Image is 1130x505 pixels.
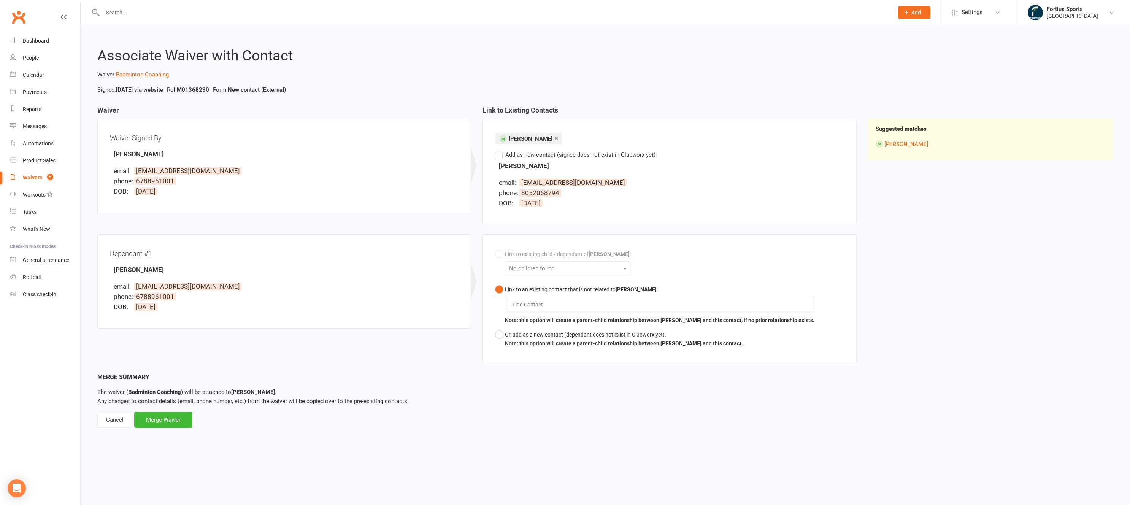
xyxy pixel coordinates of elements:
[1047,6,1098,13] div: Fortius Sports
[23,209,37,215] div: Tasks
[962,4,982,21] span: Settings
[97,387,1113,406] p: Any changes to contact details (email, phone number, etc.) from the waiver will be copied over to...
[499,162,549,170] strong: [PERSON_NAME]
[23,192,46,198] div: Workouts
[116,86,163,93] strong: [DATE] via website
[10,203,80,221] a: Tasks
[10,152,80,169] a: Product Sales
[505,285,814,294] div: Link to an existing contact that is not related to :
[110,247,459,260] div: Dependant #1
[134,283,242,290] span: [EMAIL_ADDRESS][DOMAIN_NAME]
[10,135,80,152] a: Automations
[10,118,80,135] a: Messages
[23,175,42,181] div: Waivers
[10,186,80,203] a: Workouts
[505,317,814,323] b: Note: this option will create a parent-child relationship between [PERSON_NAME] and this contact,...
[134,293,176,300] span: 6788961001
[499,178,518,188] div: email:
[23,291,56,297] div: Class check-in
[10,101,80,118] a: Reports
[134,167,242,175] span: [EMAIL_ADDRESS][DOMAIN_NAME]
[114,292,133,302] div: phone:
[499,188,518,198] div: phone:
[23,38,49,44] div: Dashboard
[616,286,657,292] b: [PERSON_NAME]
[23,106,41,112] div: Reports
[23,55,39,61] div: People
[23,123,47,129] div: Messages
[10,252,80,269] a: General attendance kiosk mode
[211,85,288,94] li: Form:
[100,7,888,18] input: Search...
[114,186,133,197] div: DOB:
[9,8,28,27] a: Clubworx
[495,282,814,327] button: Link to an existing contact that is not related to[PERSON_NAME]:Note: this option will create a p...
[495,150,655,159] label: Add as new contact (signee does not exist in Clubworx yet)
[898,6,930,19] button: Add
[911,10,921,16] span: Add
[110,131,459,145] div: Waiver Signed By
[228,86,286,93] strong: New contact (External)
[116,71,169,78] a: Badminton Coaching
[97,48,1113,64] h2: Associate Waiver with Contact
[97,70,1113,79] p: Waiver:
[165,85,211,94] li: Ref:
[1028,5,1043,20] img: thumb_image1743802567.png
[519,179,627,186] span: [EMAIL_ADDRESS][DOMAIN_NAME]
[134,177,176,185] span: 6788961001
[23,157,56,164] div: Product Sales
[554,132,559,144] a: ×
[114,266,164,273] strong: [PERSON_NAME]
[10,221,80,238] a: What's New
[10,67,80,84] a: Calendar
[128,389,181,395] strong: Badminton Coaching
[114,166,133,176] div: email:
[884,141,928,148] a: [PERSON_NAME]
[95,85,165,94] li: Signed:
[10,32,80,49] a: Dashboard
[114,150,164,158] strong: [PERSON_NAME]
[114,302,133,312] div: DOB:
[23,140,54,146] div: Automations
[1047,13,1098,19] div: [GEOGRAPHIC_DATA]
[512,300,547,309] input: Find Contact
[10,269,80,286] a: Roll call
[519,199,543,207] span: [DATE]
[876,125,927,132] strong: Suggested matches
[23,72,44,78] div: Calendar
[97,389,276,395] span: The waiver ( ) will be attached to .
[114,176,133,186] div: phone:
[10,169,80,186] a: Waivers 5
[134,412,192,428] div: Merge Waiver
[134,303,157,311] span: [DATE]
[23,89,47,95] div: Payments
[509,135,552,142] span: [PERSON_NAME]
[10,84,80,101] a: Payments
[8,479,26,497] div: Open Intercom Messenger
[505,330,743,339] div: Or, add as a new contact (dependant does not exist in Clubworx yet).
[495,327,743,351] button: Or, add as a new contact (dependant does not exist in Clubworx yet).Note: this option will create...
[482,106,856,119] h3: Link to Existing Contacts
[177,86,209,93] strong: M01368230
[23,226,50,232] div: What's New
[97,412,132,428] div: Cancel
[23,274,41,280] div: Roll call
[10,49,80,67] a: People
[519,189,561,197] span: 8052068794
[114,281,133,292] div: email:
[47,174,53,180] span: 5
[97,106,471,119] h3: Waiver
[23,257,69,263] div: General attendance
[134,187,157,195] span: [DATE]
[499,198,518,208] div: DOB:
[231,389,275,395] strong: [PERSON_NAME]
[10,286,80,303] a: Class kiosk mode
[505,340,743,346] b: Note: this option will create a parent-child relationship between [PERSON_NAME] and this contact.
[97,372,1113,382] div: Merge Summary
